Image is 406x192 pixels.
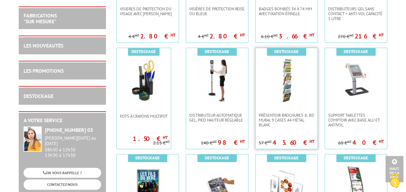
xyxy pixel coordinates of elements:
a: Support Tablettes Comptoir avec base alu et antivol [325,113,387,127]
span: Distributeur automatique Gel, pied hauteur réglable [189,113,245,123]
sup: HT [309,139,314,144]
p: 6.10 € [261,34,278,39]
img: Distributeur automatique Gel, pied hauteur réglable [194,58,240,103]
span: Badges bombés 34 x 74 mm avec fixation épingle [259,6,314,16]
p: 2.13 € [153,141,170,145]
p: 60 € [338,141,351,145]
img: Présentoir Brochures & BD mural 9 cases A4 métal blanc [264,58,309,103]
span: Visières de Protection Rose ou Bleue [189,6,245,16]
sup: HT [267,139,272,144]
a: FABRICATIONS"Sur Mesure" [24,12,57,25]
a: Badges bombés 34 x 74 mm avec fixation épingle [255,6,318,16]
button: Cookies (fenêtre modale) [383,170,406,192]
sup: HT [171,32,175,38]
p: 4 € [129,34,139,39]
p: 4 € [198,34,209,39]
b: Destockage [135,155,160,161]
img: Support Tablettes Comptoir avec base alu et antivol [333,58,379,103]
img: widget-service.jpg [24,126,42,152]
sup: HT [309,32,314,38]
sup: HT [274,33,278,37]
sup: HT [240,139,245,144]
span: Pots à crayons multipot [120,114,168,119]
b: Destockage [344,155,368,161]
span: Présentoir Brochures & BD mural 9 cases A4 métal blanc [259,113,314,127]
sup: HT [240,32,245,38]
sup: HT [347,139,351,144]
div: [PERSON_NAME][DATE] au [DATE] [45,135,101,146]
a: Pots à crayons multipot [117,114,171,119]
p: 57 € [259,141,272,145]
a: Haut de la page [385,156,403,182]
img: Pots à crayons multipot [121,58,166,103]
a: CONTACTEZ-NOUS [24,179,101,189]
a: Visières de Protection Rose ou Bleue [186,6,248,16]
a: Distributeurs Gel sans contact + Anti-vol Capacité 1 Litre [325,6,387,21]
strong: [PHONE_NUMBER] 03 [45,127,93,133]
b: Destockage [205,155,229,161]
a: DESTOCKAGE [24,93,53,99]
b: Destockage [131,49,156,54]
p: 1.50 € [133,137,168,141]
span: Support Tablettes Comptoir avec base alu et antivol [328,113,384,127]
sup: HT [379,32,384,38]
p: 45.60 € [273,141,314,144]
p: 140 € [201,141,217,145]
sup: HT [204,33,209,37]
a: LES NOUVEAUTÉS [24,42,63,49]
b: Destockage [205,49,229,54]
b: Destockage [274,155,298,161]
span: VISIERES DE PROTECTION DU VISAGE AVEC [PERSON_NAME] [120,6,175,16]
a: ON VOUS RAPPELLE ? [24,168,101,178]
sup: HT [166,139,170,144]
a: Distributeur automatique Gel, pied hauteur réglable [186,113,248,123]
p: 2.80 € [140,34,175,38]
p: 216 € [355,34,384,38]
p: 98 € [218,141,245,144]
sup: HT [163,135,168,140]
a: Présentoir Brochures & BD mural 9 cases A4 métal blanc [255,113,318,127]
sup: HT [379,139,384,144]
b: Destockage [344,49,368,54]
p: 270 € [338,34,354,39]
a: VISIERES DE PROTECTION DU VISAGE AVEC [PERSON_NAME] [117,6,179,16]
p: 40 € [352,141,384,144]
img: Cookies (fenêtre modale) [387,173,403,189]
p: 2.80 € [210,34,245,38]
div: 08h30 à 12h30 13h30 à 17h30 [45,135,101,158]
h2: A votre service [24,118,101,123]
p: 3.66 € [279,34,314,38]
span: Distributeurs Gel sans contact + Anti-vol Capacité 1 Litre [328,6,384,21]
sup: HT [213,139,217,144]
sup: HT [349,33,354,37]
a: LES PROMOTIONS [24,68,64,74]
sup: HT [135,33,139,37]
b: Destockage [274,49,298,54]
